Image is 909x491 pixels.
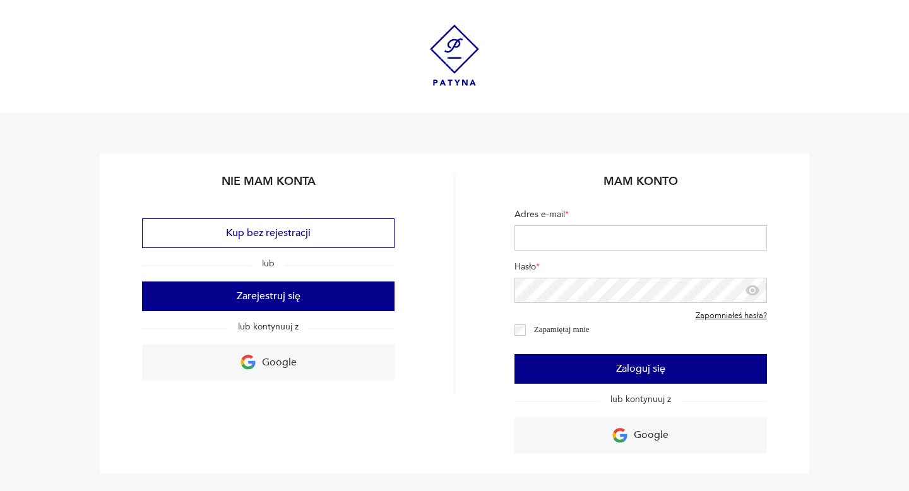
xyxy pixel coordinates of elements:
[430,25,479,86] img: Patyna - sklep z meblami i dekoracjami vintage
[634,425,668,445] p: Google
[514,208,767,225] label: Adres e-mail
[534,324,590,334] label: Zapamiętaj mnie
[142,174,395,198] h2: Nie mam konta
[252,257,285,269] span: lub
[600,393,681,405] span: lub kontynuuj z
[142,218,395,248] button: Kup bez rejestracji
[514,354,767,384] button: Zaloguj się
[228,321,309,333] span: lub kontynuuj z
[142,345,395,381] a: Google
[514,417,767,453] a: Google
[612,428,627,443] img: Ikona Google
[241,355,256,370] img: Ikona Google
[514,174,767,198] h2: Mam konto
[142,281,395,311] button: Zarejestruj się
[696,311,767,321] a: Zapomniałeś hasła?
[514,261,767,278] label: Hasło
[262,353,297,372] p: Google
